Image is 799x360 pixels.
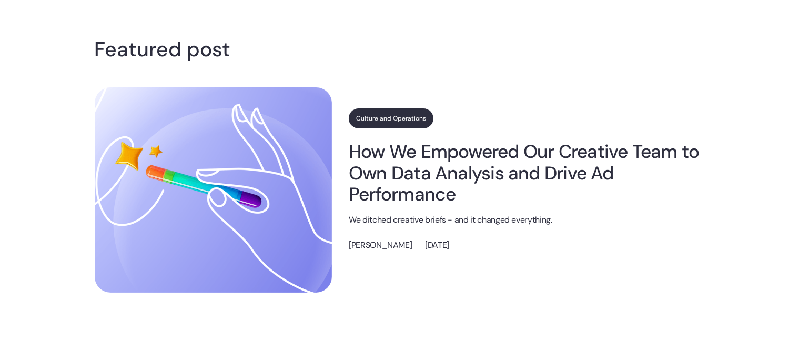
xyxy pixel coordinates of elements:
a: How We Empowered Our Creative Team to Own Data Analysis and Drive Ad Performance [349,141,704,205]
p: We ditched creative briefs - and it changed everything. [349,214,704,227]
h4: Featured post [95,41,705,58]
a: Culture and Operations [349,108,433,128]
p: [DATE] [425,239,449,252]
p: [PERSON_NAME] [349,239,412,252]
